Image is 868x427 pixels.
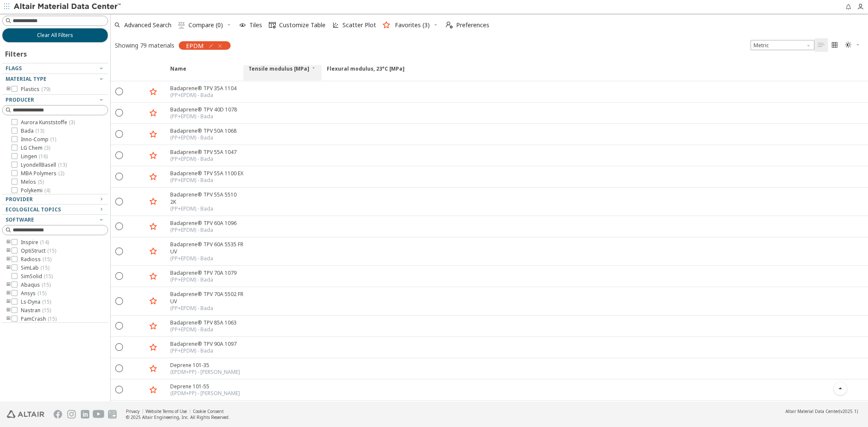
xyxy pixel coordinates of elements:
[146,270,160,283] button: Favorite
[6,239,11,246] i: toogle group
[170,290,243,305] div: Badaprene® TPV 70A 5502 FR UV
[2,194,108,205] button: Provider
[21,145,50,151] span: LG Chem
[170,241,243,255] div: Badaprene® TPV 60A 5535 FR UV
[188,22,223,28] span: Compare (0)
[170,319,237,326] div: Badaprene® TPV 85A 1063
[831,42,838,48] i: 
[165,65,243,80] span: Name
[170,205,243,212] div: (PP+EPDM) - Bada
[40,239,49,246] span: ( 14 )
[6,290,11,297] i: toogle group
[42,281,51,288] span: ( 15 )
[21,239,49,246] span: Inspire
[146,408,187,414] a: Website Terms of Use
[751,40,814,50] div: Unit System
[58,161,67,168] span: ( 13 )
[170,340,237,347] div: Badaprene® TPV 90A 1097
[785,408,839,414] span: Altair Material Data Center
[21,128,44,134] span: Bada
[343,22,376,28] span: Scatter Plot
[6,216,34,223] span: Software
[42,307,51,314] span: ( 15 )
[395,22,430,28] span: Favorites (3)
[21,299,51,305] span: Ls-Dyna
[322,65,858,80] span: Flexural modulus, 23°C [MPa]
[146,195,160,208] button: Favorite
[44,187,50,194] span: ( 4 )
[2,74,108,84] button: Material Type
[38,178,44,185] span: ( 5 )
[2,43,31,63] div: Filters
[6,206,61,213] span: Ecological Topics
[814,38,828,52] button: Table View
[124,22,171,28] span: Advanced Search
[146,128,160,141] button: Favorite
[269,22,276,28] i: 
[21,153,48,160] span: Lingen
[21,86,50,93] span: Plastics
[785,408,858,414] div: (v2025.1)
[146,245,160,258] button: Favorite
[6,196,33,203] span: Provider
[170,269,237,276] div: Badaprene® TPV 70A 1079
[146,65,165,80] span: Favorite
[21,170,64,177] span: MBA Polymers
[6,282,11,288] i: toogle group
[146,319,160,333] button: Favorite
[21,248,56,254] span: OptiStruct
[178,22,185,28] i: 
[170,92,237,99] div: (PP+EPDM) - Bada
[37,32,73,39] span: Clear All Filters
[170,113,237,120] div: (PP+EPDM) - Bada
[170,127,237,134] div: Badaprene® TPV 50A 1068
[170,134,237,141] div: (PP+EPDM) - Bada
[42,298,51,305] span: ( 15 )
[2,95,108,105] button: Producer
[7,410,44,418] img: Altair Engineering
[35,127,44,134] span: ( 13 )
[39,153,48,160] span: ( 16 )
[21,162,67,168] span: LyondellBasell
[47,247,56,254] span: ( 15 )
[170,227,237,233] div: (PP+EPDM) - Bada
[249,22,262,28] span: Tiles
[170,148,237,156] div: Badaprene® TPV 55A 1047
[146,106,160,120] button: Favorite
[170,106,237,113] div: Badaprene® TPV 40D 1078
[170,65,186,80] span: Name
[751,40,814,50] span: Metric
[2,205,108,215] button: Ecological Topics
[2,63,108,74] button: Flags
[48,315,57,322] span: ( 15 )
[2,215,108,225] button: Software
[146,149,160,162] button: Favorite
[818,42,825,48] i: 
[21,119,75,126] span: Aurora Kunststoffe
[21,290,46,297] span: Ansys
[6,75,46,83] span: Material Type
[21,265,49,271] span: SimLab
[170,362,240,369] div: Deprene 101-35
[146,85,160,99] button: Favorite
[126,414,230,420] div: © 2025 Altair Engineering, Inc. All Rights Reserved.
[21,282,51,288] span: Abaqus
[170,255,243,262] div: (PP+EPDM) - Bada
[170,390,240,397] div: (EPDM+PP) - [PERSON_NAME]
[243,65,322,80] span: Tensile modulus [MPa]
[146,294,160,308] button: Favorite
[58,170,64,177] span: ( 2 )
[170,383,240,390] div: Deprene 101-55
[43,256,51,263] span: ( 15 )
[170,326,237,333] div: (PP+EPDM) - Bada
[186,42,203,49] span: EPDM
[21,187,50,194] span: Polykemi
[170,156,237,162] div: (PP+EPDM) - Bada
[21,273,53,280] span: SimSolid
[6,248,11,254] i: toogle group
[115,41,174,49] div: Showing 79 materials
[21,136,56,143] span: Inno-Comp
[21,256,51,263] span: Radioss
[279,22,325,28] span: Customize Table
[21,179,44,185] span: Melos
